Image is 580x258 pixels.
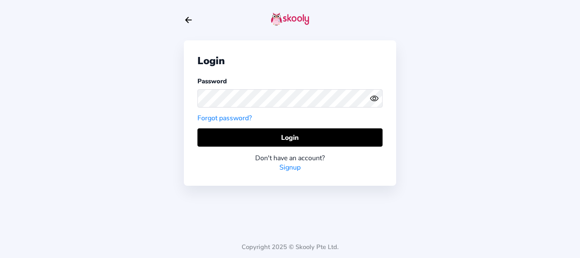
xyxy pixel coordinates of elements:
a: Signup [279,163,301,172]
a: Forgot password? [197,113,252,123]
ion-icon: eye outline [370,94,379,103]
button: Login [197,128,383,147]
div: Don't have an account? [197,153,383,163]
img: skooly-logo.png [271,12,309,26]
button: eye outlineeye off outline [370,94,383,103]
button: arrow back outline [184,15,193,25]
label: Password [197,77,227,85]
div: Login [197,54,383,68]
